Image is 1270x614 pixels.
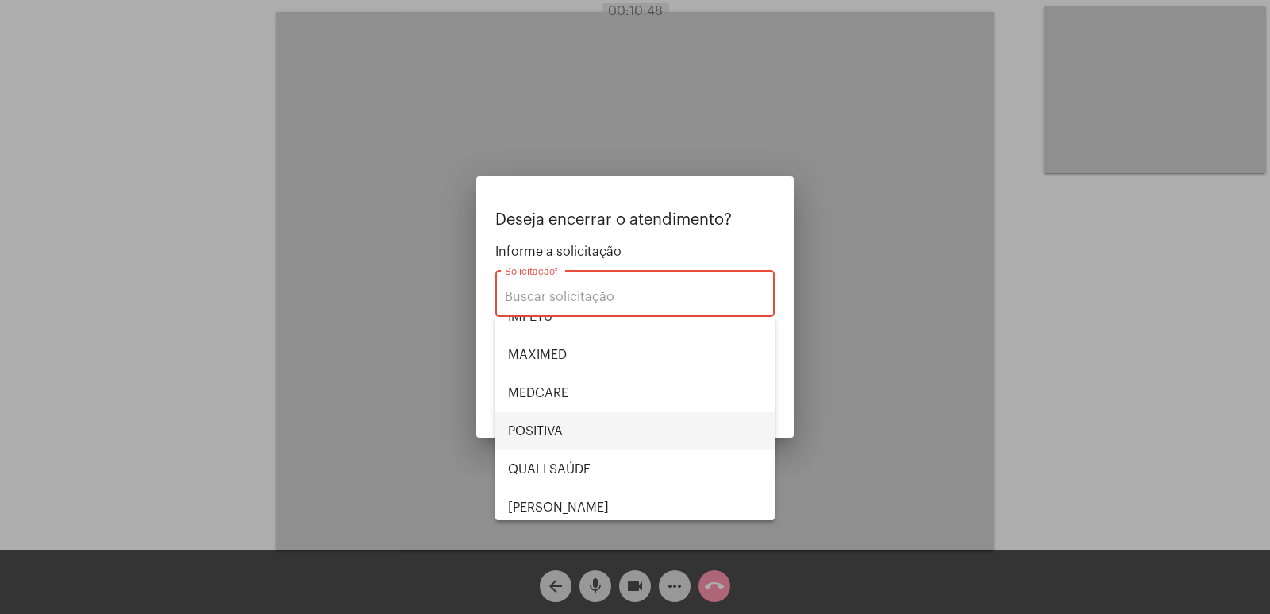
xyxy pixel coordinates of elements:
span: MEDCARE [508,374,762,412]
span: IMPETU [508,298,762,336]
p: Deseja encerrar o atendimento? [495,211,775,229]
span: [PERSON_NAME] [508,488,762,527]
span: Informe a solicitação [495,245,775,259]
input: Buscar solicitação [505,290,765,304]
span: MAXIMED [508,336,762,374]
span: POSITIVA [508,412,762,450]
span: QUALI SAÚDE [508,450,762,488]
